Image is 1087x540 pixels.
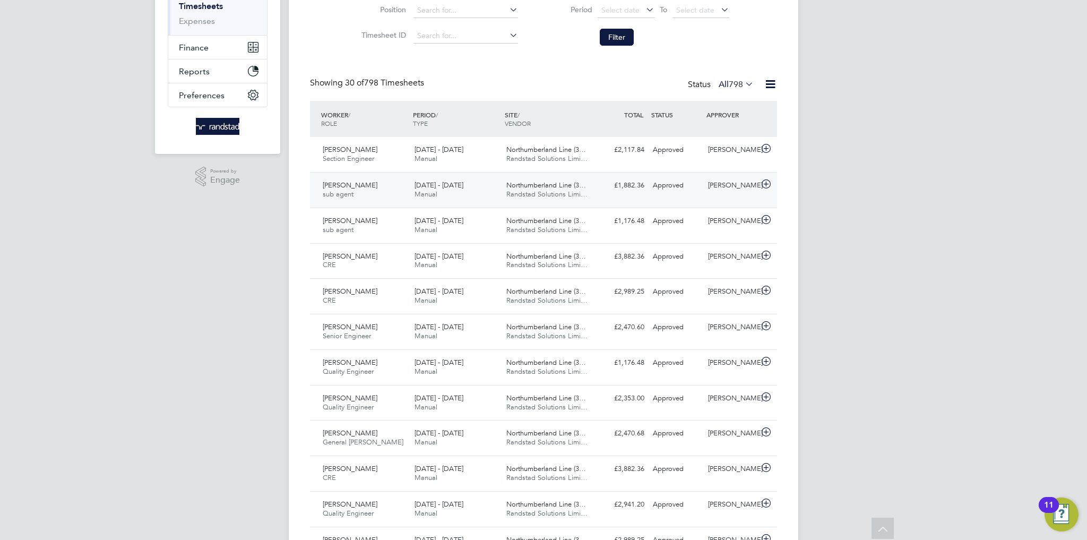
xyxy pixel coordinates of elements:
[415,473,437,482] span: Manual
[649,354,704,372] div: Approved
[704,496,759,513] div: [PERSON_NAME]
[593,319,649,336] div: £2,470.60
[195,167,240,187] a: Powered byEngage
[657,3,670,16] span: To
[415,393,463,402] span: [DATE] - [DATE]
[168,83,267,107] button: Preferences
[323,181,377,190] span: [PERSON_NAME]
[348,110,350,119] span: /
[413,3,518,18] input: Search for...
[506,438,588,447] span: Randstad Solutions Limi…
[506,367,588,376] span: Randstad Solutions Limi…
[649,141,704,159] div: Approved
[323,322,377,331] span: [PERSON_NAME]
[506,464,586,473] span: Northumberland Line (3…
[601,5,640,15] span: Select date
[415,500,463,509] span: [DATE] - [DATE]
[413,119,428,127] span: TYPE
[415,402,437,412] span: Manual
[415,331,437,340] span: Manual
[649,105,704,124] div: STATUS
[321,119,337,127] span: ROLE
[415,358,463,367] span: [DATE] - [DATE]
[323,402,374,412] span: Quality Engineer
[415,190,437,199] span: Manual
[179,66,210,76] span: Reports
[649,283,704,301] div: Approved
[506,402,588,412] span: Randstad Solutions Limi…
[179,42,209,53] span: Finance
[168,36,267,59] button: Finance
[593,425,649,442] div: £2,470.68
[415,260,437,269] span: Manual
[179,1,223,11] a: Timesheets
[649,248,704,265] div: Approved
[415,464,463,473] span: [DATE] - [DATE]
[545,5,592,14] label: Period
[210,167,240,176] span: Powered by
[506,296,588,305] span: Randstad Solutions Limi…
[168,118,268,135] a: Go to home page
[323,154,374,163] span: Section Engineer
[704,283,759,301] div: [PERSON_NAME]
[415,154,437,163] span: Manual
[345,78,424,88] span: 798 Timesheets
[649,390,704,407] div: Approved
[676,5,714,15] span: Select date
[704,105,759,124] div: APPROVER
[593,283,649,301] div: £2,989.25
[517,110,520,119] span: /
[415,145,463,154] span: [DATE] - [DATE]
[358,5,406,14] label: Position
[410,105,502,133] div: PERIOD
[323,393,377,402] span: [PERSON_NAME]
[168,59,267,83] button: Reports
[323,438,403,447] span: General [PERSON_NAME]
[506,154,588,163] span: Randstad Solutions Limi…
[506,428,586,438] span: Northumberland Line (3…
[415,322,463,331] span: [DATE] - [DATE]
[593,141,649,159] div: £2,117.84
[323,473,336,482] span: CRE
[593,390,649,407] div: £2,353.00
[593,354,649,372] div: £1,176.48
[593,212,649,230] div: £1,176.48
[719,79,754,90] label: All
[505,119,531,127] span: VENDOR
[323,225,353,234] span: sub agent
[704,390,759,407] div: [PERSON_NAME]
[179,16,215,26] a: Expenses
[1045,498,1079,532] button: Open Resource Center, 11 new notifications
[704,354,759,372] div: [PERSON_NAME]
[688,78,756,92] div: Status
[649,212,704,230] div: Approved
[704,177,759,194] div: [PERSON_NAME]
[704,319,759,336] div: [PERSON_NAME]
[323,331,371,340] span: Senior Engineer
[179,90,225,100] span: Preferences
[323,190,353,199] span: sub agent
[624,110,643,119] span: TOTAL
[358,30,406,40] label: Timesheet ID
[323,428,377,438] span: [PERSON_NAME]
[323,367,374,376] span: Quality Engineer
[415,428,463,438] span: [DATE] - [DATE]
[506,181,586,190] span: Northumberland Line (3…
[506,473,588,482] span: Randstad Solutions Limi…
[649,460,704,478] div: Approved
[506,358,586,367] span: Northumberland Line (3…
[323,296,336,305] span: CRE
[415,181,463,190] span: [DATE] - [DATE]
[415,225,437,234] span: Manual
[502,105,594,133] div: SITE
[506,509,588,518] span: Randstad Solutions Limi…
[704,460,759,478] div: [PERSON_NAME]
[323,252,377,261] span: [PERSON_NAME]
[506,393,586,402] span: Northumberland Line (3…
[196,118,240,135] img: randstad-logo-retina.png
[413,29,518,44] input: Search for...
[593,248,649,265] div: £3,882.36
[436,110,438,119] span: /
[506,145,586,154] span: Northumberland Line (3…
[506,287,586,296] span: Northumberland Line (3…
